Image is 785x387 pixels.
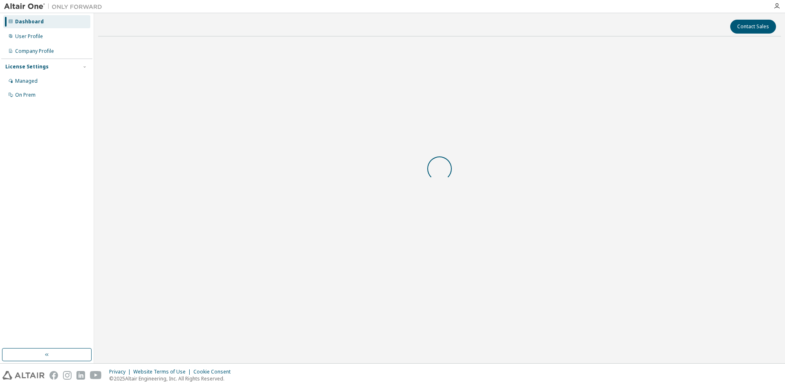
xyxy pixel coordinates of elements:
div: Cookie Consent [193,369,235,375]
img: instagram.svg [63,371,72,380]
div: On Prem [15,92,36,98]
div: Company Profile [15,48,54,54]
button: Contact Sales [730,20,776,34]
img: youtube.svg [90,371,102,380]
img: Altair One [4,2,106,11]
div: Website Terms of Use [133,369,193,375]
p: © 2025 Altair Engineering, Inc. All Rights Reserved. [109,375,235,382]
div: User Profile [15,33,43,40]
img: linkedin.svg [76,371,85,380]
div: Managed [15,78,38,84]
div: License Settings [5,63,49,70]
img: facebook.svg [49,371,58,380]
div: Dashboard [15,18,44,25]
img: altair_logo.svg [2,371,45,380]
div: Privacy [109,369,133,375]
